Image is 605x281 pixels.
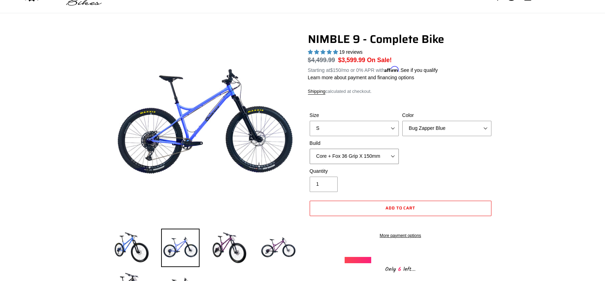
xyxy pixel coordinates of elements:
[112,229,151,267] img: Load image into Gallery viewer, NIMBLE 9 - Complete Bike
[259,229,297,267] img: Load image into Gallery viewer, NIMBLE 9 - Complete Bike
[308,89,326,95] a: Shipping
[310,201,491,216] button: Add to cart
[310,140,399,147] label: Build
[308,75,414,80] a: Learn more about payment and financing options
[338,57,365,64] span: $3,599.99
[384,66,399,72] span: Affirm
[308,65,438,74] p: Starting at /mo or 0% APR with .
[308,49,339,55] span: 4.89 stars
[339,49,362,55] span: 19 reviews
[310,232,491,239] a: More payment options
[308,32,493,46] h1: NIMBLE 9 - Complete Bike
[402,112,491,119] label: Color
[345,263,456,274] div: Only left...
[401,67,438,73] a: See if you qualify - Learn more about Affirm Financing (opens in modal)
[330,67,341,73] span: $150
[367,56,392,65] span: On Sale!
[396,265,403,274] span: 6
[310,112,399,119] label: Size
[161,229,200,267] img: Load image into Gallery viewer, NIMBLE 9 - Complete Bike
[310,168,399,175] label: Quantity
[308,88,493,95] div: calculated at checkout.
[308,57,335,64] s: $4,499.99
[386,205,416,211] span: Add to cart
[210,229,249,267] img: Load image into Gallery viewer, NIMBLE 9 - Complete Bike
